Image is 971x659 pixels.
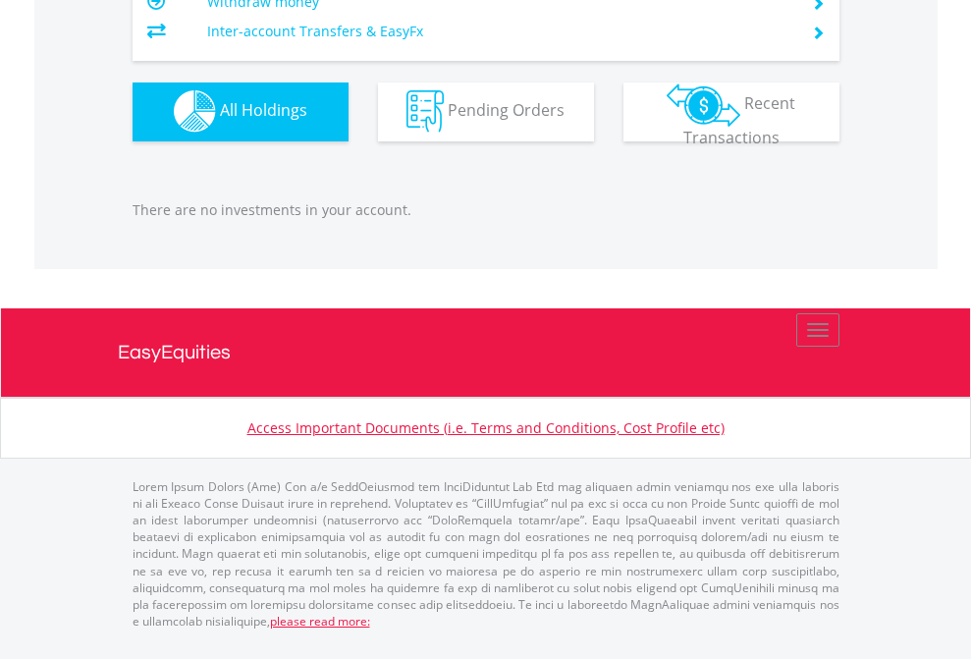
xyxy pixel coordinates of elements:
[270,613,370,630] a: please read more:
[667,83,740,127] img: transactions-zar-wht.png
[133,478,839,630] p: Lorem Ipsum Dolors (Ame) Con a/e SeddOeiusmod tem InciDiduntut Lab Etd mag aliquaen admin veniamq...
[207,17,787,46] td: Inter-account Transfers & EasyFx
[406,90,444,133] img: pending_instructions-wht.png
[174,90,216,133] img: holdings-wht.png
[378,82,594,141] button: Pending Orders
[133,200,839,220] p: There are no investments in your account.
[448,99,565,121] span: Pending Orders
[683,92,796,148] span: Recent Transactions
[623,82,839,141] button: Recent Transactions
[220,99,307,121] span: All Holdings
[118,308,854,397] a: EasyEquities
[133,82,349,141] button: All Holdings
[247,418,725,437] a: Access Important Documents (i.e. Terms and Conditions, Cost Profile etc)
